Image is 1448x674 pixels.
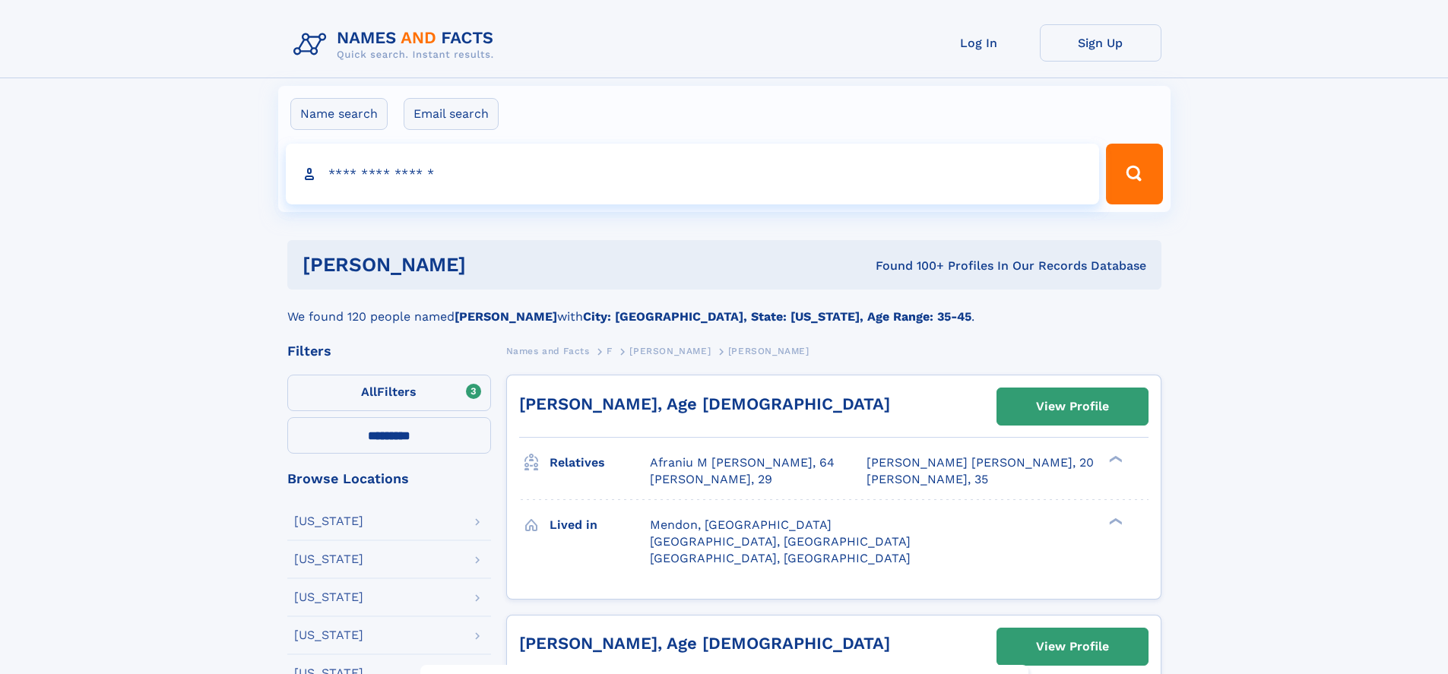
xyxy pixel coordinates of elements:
a: [PERSON_NAME], Age [DEMOGRAPHIC_DATA] [519,634,890,653]
div: Browse Locations [287,472,491,486]
div: [US_STATE] [294,553,363,565]
a: Names and Facts [506,341,590,360]
button: Search Button [1106,144,1162,204]
div: ❯ [1105,516,1123,526]
div: Found 100+ Profiles In Our Records Database [670,258,1146,274]
label: Name search [290,98,388,130]
div: [US_STATE] [294,591,363,603]
div: [US_STATE] [294,629,363,641]
b: City: [GEOGRAPHIC_DATA], State: [US_STATE], Age Range: 35-45 [583,309,971,324]
a: [PERSON_NAME], 35 [867,471,988,488]
a: View Profile [997,628,1148,665]
span: Mendon, [GEOGRAPHIC_DATA] [650,517,832,532]
span: [GEOGRAPHIC_DATA], [GEOGRAPHIC_DATA] [650,551,911,565]
span: [PERSON_NAME] [728,346,810,356]
img: Logo Names and Facts [287,24,506,65]
span: All [361,384,377,399]
span: [PERSON_NAME] [629,346,711,356]
input: search input [286,144,1100,204]
a: Log In [918,24,1040,62]
label: Filters [287,375,491,411]
div: View Profile [1036,389,1109,424]
a: [PERSON_NAME], Age [DEMOGRAPHIC_DATA] [519,394,890,413]
span: F [607,346,613,356]
div: View Profile [1036,629,1109,664]
a: Sign Up [1040,24,1161,62]
a: [PERSON_NAME] [629,341,711,360]
a: Afraniu M [PERSON_NAME], 64 [650,454,835,471]
b: [PERSON_NAME] [455,309,557,324]
div: ❯ [1105,454,1123,464]
h3: Relatives [550,450,650,476]
a: F [607,341,613,360]
h1: [PERSON_NAME] [303,255,671,274]
a: View Profile [997,388,1148,425]
span: [GEOGRAPHIC_DATA], [GEOGRAPHIC_DATA] [650,534,911,549]
div: [US_STATE] [294,515,363,527]
div: We found 120 people named with . [287,290,1161,326]
label: Email search [404,98,499,130]
a: [PERSON_NAME] [PERSON_NAME], 20 [867,454,1094,471]
div: Filters [287,344,491,358]
h3: Lived in [550,512,650,538]
a: [PERSON_NAME], 29 [650,471,772,488]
